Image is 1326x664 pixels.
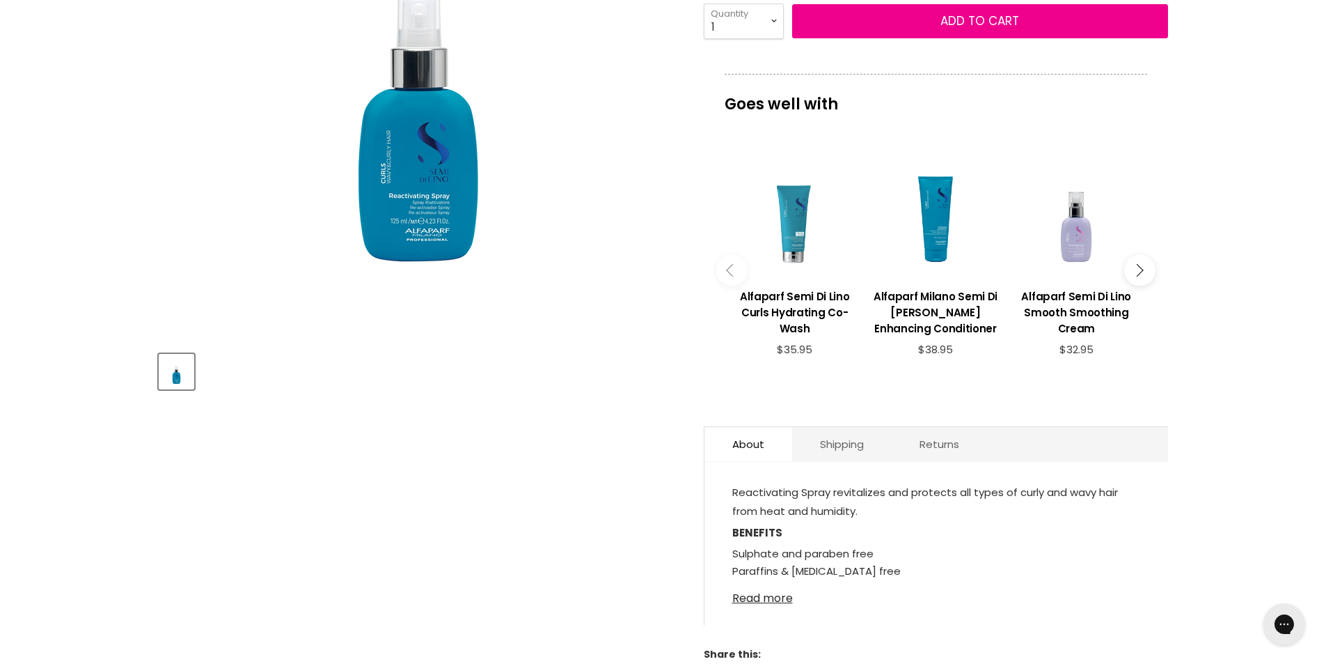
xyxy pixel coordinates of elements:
[1013,278,1139,343] a: View product:Alfaparf Semi Di Lino Smooth Smoothing Cream
[1256,599,1312,650] iframe: Gorgias live chat messenger
[872,278,999,343] a: View product:Alfaparf Milano Semi Di Lino Curl Enhancing Conditioner
[1059,342,1094,357] span: $32.95
[940,13,1019,29] span: Add to cart
[792,4,1168,39] button: Add to cart
[732,545,1140,563] li: Sulphate and paraben free
[872,288,999,337] h3: Alfaparf Milano Semi Di [PERSON_NAME] Enhancing Conditioner
[732,584,1140,605] a: Read more
[732,278,858,343] a: View product:Alfaparf Semi Di Lino Curls Hydrating Co-Wash
[159,354,194,389] button: Alfaparf Semi Di Lino Curls Reactivating Spray
[732,525,782,540] strong: BENEFITS
[732,288,858,337] h3: Alfaparf Semi Di Lino Curls Hydrating Co-Wash
[732,580,1140,599] li: Vegan friendly
[160,355,193,388] img: Alfaparf Semi Di Lino Curls Reactivating Spray
[725,74,1147,120] p: Goes well with
[918,342,953,357] span: $38.95
[732,562,1140,580] li: Paraffins & [MEDICAL_DATA] free
[157,350,681,389] div: Product thumbnails
[892,427,987,461] a: Returns
[732,483,1140,523] p: Reactivating Spray revitalizes and protects all types of curly and wavy hair from heat and humidity.
[777,342,812,357] span: $35.95
[704,427,792,461] a: About
[704,3,784,38] select: Quantity
[704,647,761,661] span: Share this:
[1013,288,1139,337] h3: Alfaparf Semi Di Lino Smooth Smoothing Cream
[792,427,892,461] a: Shipping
